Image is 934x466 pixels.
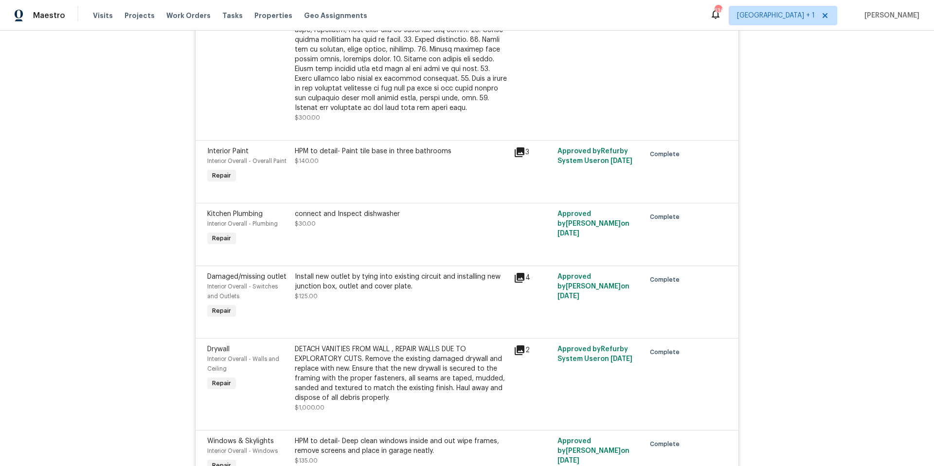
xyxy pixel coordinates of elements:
span: [DATE] [557,457,579,464]
div: HPM to detail- Paint tile base in three bathrooms [295,146,508,156]
div: 3 [514,146,552,158]
div: 2 [514,344,552,356]
span: Interior Overall - Windows [207,448,278,454]
span: $125.00 [295,293,318,299]
span: Repair [208,233,235,243]
span: Complete [650,439,683,449]
div: connect and Inspect dishwasher [295,209,508,219]
div: 136 [715,6,721,16]
span: Approved by [PERSON_NAME] on [557,211,629,237]
span: Drywall [207,346,230,353]
span: [DATE] [557,293,579,300]
span: [GEOGRAPHIC_DATA] + 1 [737,11,815,20]
div: DETACH VANITIES FROM WALL , REPAIR WALLS DUE TO EXPLORATORY CUTS. Remove the existing damaged dry... [295,344,508,403]
span: [DATE] [557,230,579,237]
span: Windows & Skylights [207,438,274,445]
span: Interior Overall - Overall Paint [207,158,287,164]
span: Interior Overall - Switches and Outlets [207,284,278,299]
span: Interior Overall - Walls and Ceiling [207,356,279,372]
span: Complete [650,212,683,222]
div: HPM to detail- Deep clean windows inside and out wipe frames, remove screens and place in garage ... [295,436,508,456]
span: Kitchen Plumbing [207,211,263,217]
span: Interior Paint [207,148,249,155]
span: Complete [650,347,683,357]
span: Geo Assignments [304,11,367,20]
span: [DATE] [611,356,632,362]
div: Install new outlet by tying into existing circuit and installing new junction box, outlet and cov... [295,272,508,291]
span: Properties [254,11,292,20]
span: Approved by Refurby System User on [557,148,632,164]
span: Projects [125,11,155,20]
span: Maestro [33,11,65,20]
span: $1,000.00 [295,405,324,411]
span: Damaged/missing outlet [207,273,287,280]
span: Repair [208,171,235,180]
div: 4 [514,272,552,284]
span: [PERSON_NAME] [861,11,919,20]
span: Tasks [222,12,243,19]
span: Complete [650,149,683,159]
span: Approved by [PERSON_NAME] on [557,273,629,300]
span: Work Orders [166,11,211,20]
span: Repair [208,306,235,316]
span: Repair [208,378,235,388]
span: Approved by Refurby System User on [557,346,632,362]
span: $300.00 [295,115,320,121]
span: $30.00 [295,221,316,227]
span: $140.00 [295,158,319,164]
span: Approved by [PERSON_NAME] on [557,438,629,464]
span: $135.00 [295,458,318,464]
span: Complete [650,275,683,285]
span: [DATE] [611,158,632,164]
span: Interior Overall - Plumbing [207,221,278,227]
span: Visits [93,11,113,20]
